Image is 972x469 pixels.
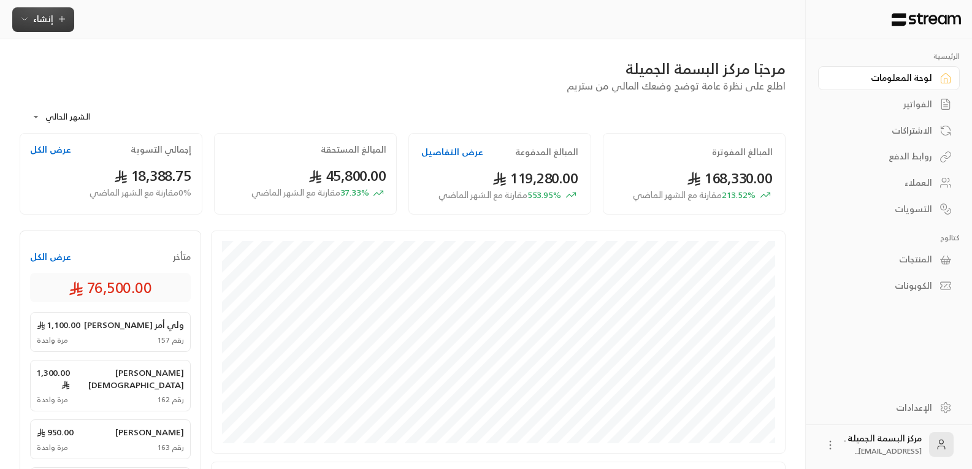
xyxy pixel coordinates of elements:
span: مرة واحدة [37,335,68,345]
span: 45,800.00 [308,163,386,188]
span: 213.52 % [633,189,756,202]
span: ولي أمر [PERSON_NAME] [84,319,184,331]
span: متأخر [173,251,191,263]
span: مرة واحدة [37,395,68,405]
a: العملاء [818,171,960,195]
div: الشهر الحالي [26,101,118,133]
div: التسويات [833,203,932,215]
a: الاشتراكات [818,118,960,142]
span: 1,300.00 [37,367,70,391]
span: 1,100.00 [37,319,80,331]
span: 950.00 [37,426,74,438]
p: كتالوج [818,233,960,243]
span: 553.95 % [438,189,561,202]
span: 37.33 % [251,186,369,199]
span: مقارنة مع الشهر الماضي [251,185,340,200]
div: الفواتير [833,98,932,110]
button: إنشاء [12,7,74,32]
a: التسويات [818,197,960,221]
h2: المبالغ المستحقة [321,143,386,156]
a: المنتجات [818,248,960,272]
a: لوحة المعلومات [818,66,960,90]
a: الإعدادات [818,395,960,419]
div: لوحة المعلومات [833,72,932,84]
div: المنتجات [833,253,932,265]
button: عرض الكل [30,143,71,156]
h2: إجمالي التسوية [131,143,191,156]
span: اطلع على نظرة عامة توضح وضعك المالي من ستريم [567,77,786,94]
div: العملاء [833,177,932,189]
span: 18,388.75 [114,163,192,188]
span: 76,500.00 [69,278,152,297]
div: الكوبونات [833,280,932,292]
div: الاشتراكات [833,124,932,137]
button: عرض الكل [30,251,71,263]
p: الرئيسية [818,51,960,61]
span: رقم 162 [157,395,184,405]
span: 168,330.00 [687,166,773,191]
span: مقارنة مع الشهر الماضي [633,187,722,202]
span: مقارنة مع الشهر الماضي [438,187,527,202]
span: 119,280.00 [492,166,578,191]
span: 0 % مقارنة مع الشهر الماضي [90,186,191,199]
span: إنشاء [33,11,53,26]
img: Logo [890,13,962,26]
a: الكوبونات [818,274,960,298]
span: [PERSON_NAME] [115,426,184,438]
span: [PERSON_NAME][DEMOGRAPHIC_DATA] [70,367,184,391]
div: مركز البسمة الجميلة . [844,432,922,457]
h2: المبالغ المفوترة [712,146,773,158]
div: مرحبًا مركز البسمة الجميلة [20,59,786,78]
span: مرة واحدة [37,443,68,452]
div: الإعدادات [833,402,932,414]
span: رقم 163 [157,443,184,452]
span: [EMAIL_ADDRESS]... [855,444,922,457]
a: الفواتير [818,93,960,116]
h2: المبالغ المدفوعة [515,146,578,158]
a: روابط الدفع [818,145,960,169]
span: رقم 157 [157,335,184,345]
div: روابط الدفع [833,150,932,162]
button: عرض التفاصيل [421,146,483,158]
